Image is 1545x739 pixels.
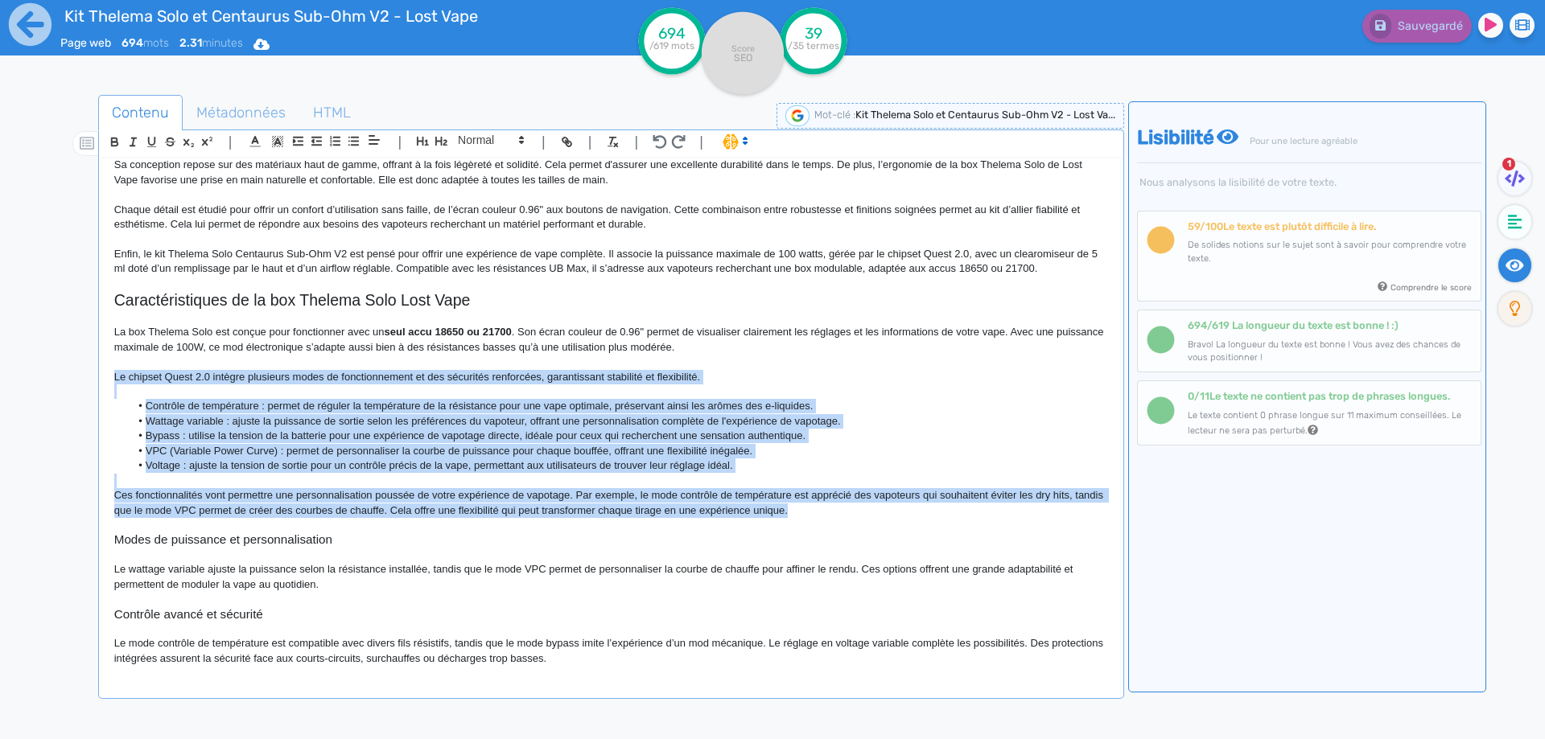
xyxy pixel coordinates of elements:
p: Enfin, le kit Thelema Solo Centaurus Sub-Ohm V2 est pensé pour offrir une expérience de vape comp... [114,247,1108,277]
span: I.Assistant [715,132,753,151]
h2: Caractéristiques de la box Thelema Solo Lost Vape [114,291,1108,310]
b: 2.31 [179,36,202,50]
h6: /619 La longueur du texte est bonne ! :) [1188,319,1472,331]
b: 694 [1188,319,1207,331]
img: google-serp-logo.png [785,105,810,126]
span: Kit Thelema Solo et Centaurus Sub-Ohm V2 - Lost Va... [855,109,1115,121]
strong: seul accu 18650 ou 21700 [385,326,512,338]
h3: Contrôle avancé et sécurité [114,607,1108,622]
small: Comprendre le score [1390,282,1472,293]
tspan: SEO [734,51,752,64]
li: Wattage variable : ajuste la puissance de sortie selon les préférences du vapoteur, offrant une p... [130,414,1107,429]
li: Contrôle de température : permet de réguler la température de la résistance pour une vape optimal... [130,399,1107,413]
span: Métadonnées [183,91,299,134]
span: /100 [1188,220,1223,232]
a: Métadonnées [183,95,299,131]
b: 694 [122,36,143,50]
span: | [699,131,703,153]
span: | [398,131,402,153]
tspan: 694 [658,24,686,43]
h6: Le texte ne contient pas trop de phrases longues. [1188,390,1472,402]
span: | [542,131,546,153]
li: Bypass : utilise la tension de la batterie pour une expérience de vapotage directe, idéale pour c... [130,429,1107,443]
tspan: /35 termes [788,40,839,51]
span: minutes [179,36,243,50]
p: De solides notions sur le sujet sont à savoir pour comprendre votre texte. [1188,239,1472,266]
p: Le texte contient 0 phrase longue sur 11 maximum conseillées. Le lecteur ne sera pas perturbé. [1188,409,1472,439]
span: Nous analysons la lisibilité de votre texte. [1137,176,1481,188]
span: /11 [1188,390,1209,402]
p: Ces fonctionnalités vont permettre une personnalisation poussée de votre expérience de vapotage. ... [114,488,1108,518]
span: Sauvegardé [1398,19,1463,33]
a: Contenu [98,95,183,131]
p: Chaque détail est étudié pour offrir un confort d’utilisation sans faille, de l’écran couleur 0.9... [114,203,1108,232]
tspan: Score [731,43,755,54]
h3: Modes de puissance et personnalisation [114,532,1108,547]
a: HTML [299,95,365,131]
button: Sauvegardé [1362,10,1472,43]
span: | [229,131,233,153]
b: 0 [1188,390,1194,402]
span: Mot-clé : [814,109,855,121]
span: | [634,131,638,153]
span: Page web [60,36,111,50]
h6: Le texte est plutôt difficile à lire. [1188,220,1472,232]
li: VPC (Variable Power Curve) : permet de personnaliser la courbe de puissance pour chaque bouffée, ... [130,444,1107,458]
h4: Lisibilité [1137,126,1481,188]
tspan: 39 [805,24,822,43]
span: Aligment [363,130,385,150]
span: HTML [300,91,364,134]
span: Pour une lecture agréable [1247,136,1358,146]
input: title [60,3,524,29]
li: Voltage : ajuste la tension de sortie pour un contrôle précis de la vape, permettant aux utilisat... [130,458,1107,473]
p: Sa conception repose sur des matériaux haut de gamme, offrant à la fois légèreté et solidité. Cel... [114,158,1108,187]
span: 1 [1502,158,1515,170]
p: Le wattage variable ajuste la puissance selon la résistance installée, tandis que le mode VPC per... [114,562,1108,592]
p: Bravo! La longueur du texte est bonne ! Vous avez des chances de vous positionner ! [1188,339,1472,366]
b: 59 [1188,220,1200,232]
tspan: /619 mots [649,40,694,51]
p: Le chipset Quest 2.0 intègre plusieurs modes de fonctionnement et des sécurités renforcées, garan... [114,370,1108,384]
p: Le mode contrôle de température est compatible avec divers fils résistifs, tandis que le mode byp... [114,636,1108,666]
span: Contenu [99,91,182,134]
p: La box Thelema Solo est conçue pour fonctionner avec un . Son écran couleur de 0.96" permet de vi... [114,325,1108,355]
span: mots [122,36,169,50]
span: | [588,131,592,153]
